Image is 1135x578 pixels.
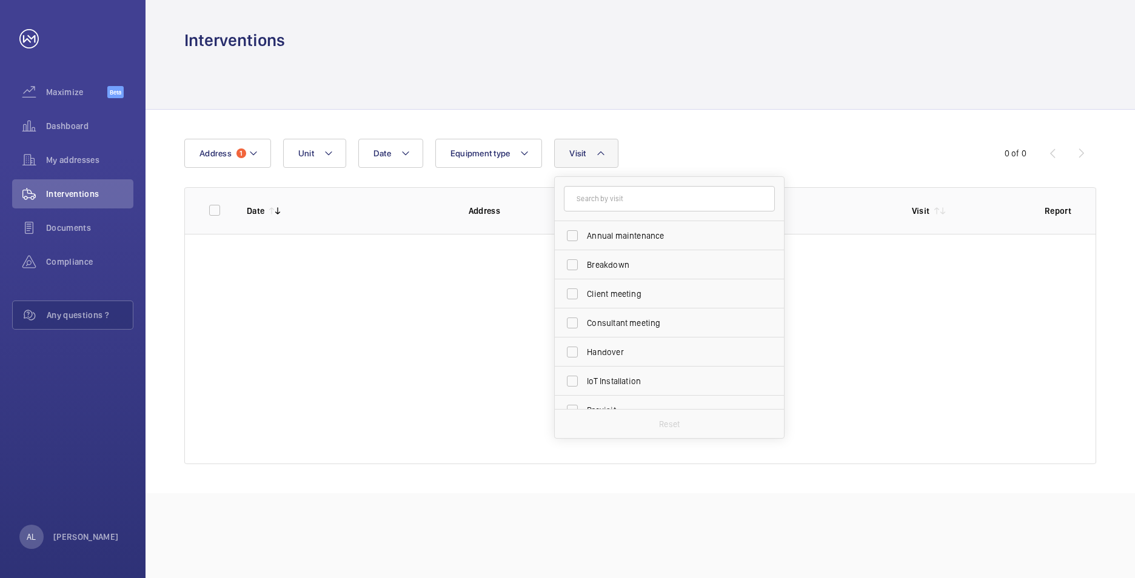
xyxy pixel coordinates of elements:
button: Date [358,139,423,168]
button: Equipment type [435,139,543,168]
span: Any questions ? [47,309,133,321]
p: [PERSON_NAME] [53,531,119,543]
span: Handover [587,346,754,358]
button: Address1 [184,139,271,168]
span: Previsit [587,404,754,416]
span: Date [373,148,391,158]
span: Client meeting [587,288,754,300]
p: Address [469,205,671,217]
span: Dashboard [46,120,133,132]
button: Unit [283,139,346,168]
p: Reset [659,418,680,430]
input: Search by visit [564,186,775,211]
span: Unit [298,148,314,158]
span: Annual maintenance [587,230,754,242]
h1: Interventions [184,29,285,51]
span: Address [199,148,232,158]
span: Equipment type [450,148,511,158]
span: Documents [46,222,133,234]
p: Visit [912,205,930,217]
div: 0 of 0 [1005,147,1026,159]
span: Beta [107,86,124,98]
p: AL [27,531,36,543]
span: Consultant meeting [587,317,754,329]
span: Maximize [46,86,107,98]
p: Date [247,205,264,217]
p: Unit [690,205,892,217]
span: Visit [569,148,586,158]
span: Breakdown [587,259,754,271]
p: Report [1045,205,1071,217]
span: IoT Installation [587,375,754,387]
span: Compliance [46,256,133,268]
span: 1 [236,148,246,158]
span: My addresses [46,154,133,166]
span: Interventions [46,188,133,200]
button: Visit [554,139,618,168]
